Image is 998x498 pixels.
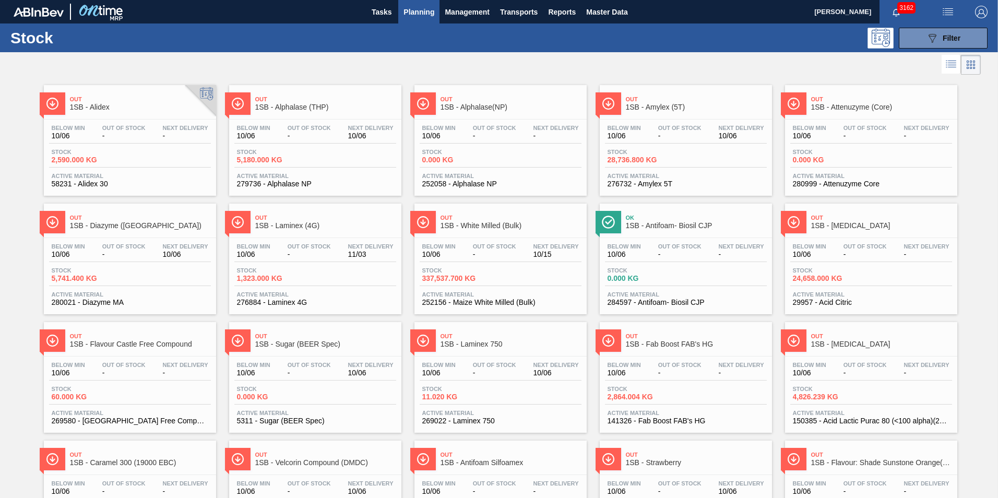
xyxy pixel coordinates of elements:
[163,125,208,131] span: Next Delivery
[592,196,777,314] a: ÍconeOk1SB - Antifoam- Biosil CJPBelow Min10/06Out Of Stock-Next Delivery-Stock0.000 KGActive Mat...
[237,132,270,140] span: 10/06
[348,243,394,250] span: Next Delivery
[626,96,767,102] span: Out
[880,5,913,19] button: Notifications
[52,156,125,164] span: 2,590.000 KG
[793,386,866,392] span: Stock
[811,452,952,458] span: Out
[793,291,949,298] span: Active Material
[608,393,681,401] span: 2,864.004 KG
[70,222,211,230] span: 1SB - Diazyme (MA)
[904,125,949,131] span: Next Delivery
[608,132,641,140] span: 10/06
[961,55,981,75] div: Card Vision
[52,291,208,298] span: Active Material
[237,243,270,250] span: Below Min
[811,340,952,348] span: 1SB - Lactic Acid
[904,369,949,377] span: -
[533,480,579,487] span: Next Delivery
[719,125,764,131] span: Next Delivery
[422,362,456,368] span: Below Min
[658,480,702,487] span: Out Of Stock
[102,251,146,258] span: -
[473,132,516,140] span: -
[441,215,581,221] span: Out
[793,393,866,401] span: 4,826.239 KG
[608,267,681,274] span: Stock
[288,243,331,250] span: Out Of Stock
[52,393,125,401] span: 60.000 KG
[422,156,495,164] span: 0.000 KG
[52,488,85,495] span: 10/06
[288,488,331,495] span: -
[793,299,949,306] span: 29957 - Acid Citric
[719,369,764,377] span: -
[102,369,146,377] span: -
[533,362,579,368] span: Next Delivery
[237,149,310,155] span: Stock
[46,334,59,347] img: Ícone
[348,488,394,495] span: 10/06
[237,180,394,188] span: 279736 - Alphalase NP
[255,452,396,458] span: Out
[608,291,764,298] span: Active Material
[473,243,516,250] span: Out Of Stock
[422,251,456,258] span: 10/06
[422,275,495,282] span: 337,537.700 KG
[288,369,331,377] span: -
[237,369,270,377] span: 10/06
[602,334,615,347] img: Ícone
[163,369,208,377] span: -
[407,196,592,314] a: ÍconeOut1SB - White Milled (Bulk)Below Min10/06Out Of Stock-Next Delivery10/15Stock337,537.700 KG...
[52,173,208,179] span: Active Material
[237,386,310,392] span: Stock
[719,251,764,258] span: -
[445,6,490,18] span: Management
[787,216,800,229] img: Ícone
[52,267,125,274] span: Stock
[102,480,146,487] span: Out Of Stock
[626,340,767,348] span: 1SB - Fab Boost FAB's HG
[52,362,85,368] span: Below Min
[811,103,952,111] span: 1SB - Attenuzyme (Core)
[422,417,579,425] span: 269022 - Laminex 750
[793,149,866,155] span: Stock
[811,222,952,230] span: 1SB - Citric Acid
[407,77,592,196] a: ÍconeOut1SB - Alphalase(NP)Below Min10/06Out Of Stock-Next Delivery-Stock0.000 KGActive Material2...
[422,149,495,155] span: Stock
[608,480,641,487] span: Below Min
[422,267,495,274] span: Stock
[608,488,641,495] span: 10/06
[221,77,407,196] a: ÍconeOut1SB - Alphalase (THP)Below Min10/06Out Of Stock-Next Delivery10/06Stock5,180.000 KGActive...
[221,196,407,314] a: ÍconeOut1SB - Laminex (4G)Below Min10/06Out Of Stock-Next Delivery11/03Stock1,323.000 KGActive Ma...
[422,173,579,179] span: Active Material
[422,393,495,401] span: 11.020 KG
[719,243,764,250] span: Next Delivery
[441,333,581,339] span: Out
[231,216,244,229] img: Ícone
[441,452,581,458] span: Out
[52,299,208,306] span: 280021 - Diazyme MA
[102,488,146,495] span: -
[348,251,394,258] span: 11/03
[102,362,146,368] span: Out Of Stock
[626,459,767,467] span: 1SB - Strawberry
[52,243,85,250] span: Below Min
[533,125,579,131] span: Next Delivery
[626,222,767,230] span: 1SB - Antifoam- Biosil CJP
[602,97,615,110] img: Ícone
[787,453,800,466] img: Ícone
[70,103,211,111] span: 1SB - Alidex
[417,334,430,347] img: Ícone
[608,156,681,164] span: 28,736.800 KG
[608,173,764,179] span: Active Material
[608,410,764,416] span: Active Material
[793,180,949,188] span: 280999 - Attenuzyme Core
[793,156,866,164] span: 0.000 KG
[793,362,826,368] span: Below Min
[602,216,615,229] img: Ícone
[10,32,167,44] h1: Stock
[70,459,211,467] span: 1SB - Caramel 300 (19000 EBC)
[422,488,456,495] span: 10/06
[237,393,310,401] span: 0.000 KG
